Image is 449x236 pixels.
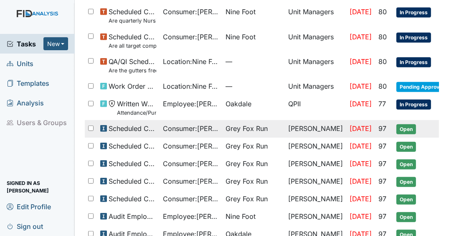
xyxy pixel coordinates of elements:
span: [DATE] [350,212,372,221]
span: — [226,81,282,91]
span: Grey Fox Run [226,159,268,169]
a: Tasks [7,39,43,49]
span: Scheduled Consumer Chart Review [109,123,156,133]
span: 97 [378,159,386,168]
span: 97 [378,212,386,221]
span: Consumer : [PERSON_NAME] [163,176,219,186]
span: [DATE] [350,142,372,150]
td: [PERSON_NAME] [285,120,346,138]
span: QA/QI Scheduled Inspection Are the gutters free of debris? [109,56,156,74]
span: Nine Foot [226,7,256,17]
span: Consumer : [PERSON_NAME] [163,7,219,17]
span: In Progress [396,100,431,110]
span: Templates [7,77,49,90]
span: 97 [378,195,386,203]
span: [DATE] [350,8,372,16]
small: Are the gutters free of debris? [109,67,156,74]
td: [PERSON_NAME] [285,138,346,155]
span: [DATE] [350,177,372,185]
td: [PERSON_NAME] [285,155,346,173]
span: 80 [378,82,387,90]
span: Written Warning Attendance/Punctuality [117,99,156,117]
td: QPII [285,95,346,120]
span: 80 [378,33,387,41]
span: Nine Foot [226,32,256,42]
td: [PERSON_NAME] [285,190,346,208]
span: In Progress [396,8,431,18]
small: Attendance/Punctuality [117,109,156,117]
span: Open [396,212,416,222]
span: Consumer : [PERSON_NAME] [163,141,219,151]
td: Unit Managers [285,3,346,28]
span: Sign out [7,220,43,233]
span: Employee : [PERSON_NAME] [163,99,219,109]
span: Scheduled Consumer Chart Review [109,159,156,169]
span: Signed in as [PERSON_NAME] [7,180,68,193]
span: Scheduled Consumer Chart Review [109,194,156,204]
span: 97 [378,124,386,133]
span: Consumer : [PERSON_NAME] [163,32,219,42]
td: Unit Managers [285,53,346,78]
span: Audit Employees [109,211,156,221]
span: Edit Profile [7,200,51,213]
span: [DATE] [350,195,372,203]
span: Consumer : [PERSON_NAME] [163,194,219,204]
span: [DATE] [350,159,372,168]
span: Work Order Routine [109,81,156,91]
span: [DATE] [350,100,372,108]
span: Employee : [PERSON_NAME] [163,211,219,221]
span: [DATE] [350,57,372,66]
span: Grey Fox Run [226,141,268,151]
span: Open [396,177,416,187]
td: [PERSON_NAME] [285,173,346,190]
span: Grey Fox Run [226,123,268,133]
span: Analysis [7,96,44,109]
span: Scheduled Consumer Chart Review Are all target completion dates current (not expired)? [109,32,156,50]
span: Scheduled Consumer Chart Review [109,176,156,186]
td: Unit Managers [285,28,346,53]
span: 97 [378,177,386,185]
span: Scheduled Consumer Chart Review [109,141,156,151]
small: Are quarterly Nursing Progress Notes/Visual Assessments completed by the end of the month followi... [109,17,156,25]
span: Consumer : [PERSON_NAME] [163,123,219,133]
span: In Progress [396,57,431,67]
span: In Progress [396,33,431,43]
span: 77 [378,100,386,108]
span: Consumer : [PERSON_NAME] [163,159,219,169]
td: Unit Managers [285,78,346,95]
span: Open [396,142,416,152]
span: Grey Fox Run [226,176,268,186]
button: New [43,37,68,50]
span: Pending Approval [396,82,447,92]
span: Open [396,124,416,134]
span: 80 [378,57,387,66]
span: [DATE] [350,33,372,41]
span: 97 [378,142,386,150]
span: [DATE] [350,124,372,133]
span: [DATE] [350,82,372,90]
span: Location : Nine Foot [163,56,219,67]
span: Scheduled Consumer Chart Review Are quarterly Nursing Progress Notes/Visual Assessments completed... [109,7,156,25]
span: Location : Nine Foot [163,81,219,91]
span: Nine Foot [226,211,256,221]
td: [PERSON_NAME] [285,208,346,226]
span: — [226,56,282,67]
span: Oakdale [226,99,251,109]
span: Units [7,57,33,70]
span: Grey Fox Run [226,194,268,204]
span: 80 [378,8,387,16]
span: Open [396,159,416,169]
small: Are all target completion dates current (not expired)? [109,42,156,50]
span: Open [396,195,416,205]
